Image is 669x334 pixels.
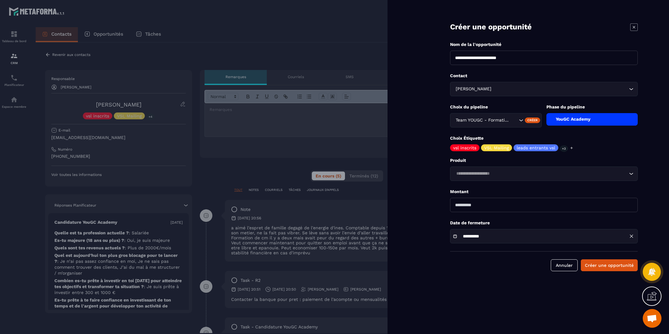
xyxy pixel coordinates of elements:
[450,113,542,127] div: Search for option
[546,104,638,110] p: Phase du pipeline
[454,86,493,92] span: [PERSON_NAME]
[450,135,638,141] p: Choix Étiquette
[643,309,661,328] a: Ouvrir le chat
[560,145,568,152] p: +3
[450,189,638,195] p: Montant
[450,82,638,96] div: Search for option
[450,104,542,110] p: Choix du pipeline
[450,157,638,163] p: Produit
[484,146,509,150] p: VSL Mailing
[511,117,517,124] input: Search for option
[450,73,638,79] p: Contact
[581,259,638,271] button: Créer une opportunité
[551,259,578,271] button: Annuler
[450,22,532,32] p: Créer une opportunité
[450,42,638,47] p: Nom de la l'opportunité
[450,220,638,226] p: Date de fermeture
[517,146,555,150] p: leads entrants vsl
[525,117,540,123] div: Créer
[454,170,627,177] input: Search for option
[493,86,627,92] input: Search for option
[450,167,638,181] div: Search for option
[454,117,511,124] span: Team YOUGC - Formations
[453,146,476,150] p: vsl inscrits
